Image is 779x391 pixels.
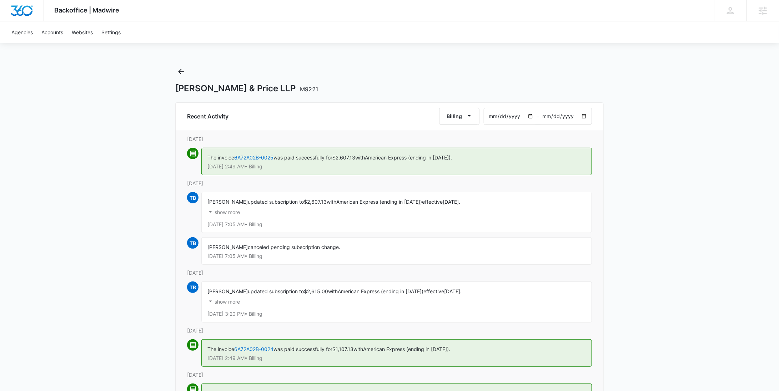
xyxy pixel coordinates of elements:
span: American Express (ending in [DATE]). [365,154,452,161]
span: with [355,154,365,161]
span: [PERSON_NAME] [207,288,248,294]
span: $1,107.13 [332,346,353,352]
a: Websites [67,21,97,43]
span: TB [187,281,198,293]
p: [DATE] 3:20 PM • Billing [207,311,586,316]
span: was paid successfully for [273,346,332,352]
span: with [353,346,363,352]
span: [PERSON_NAME] [207,199,248,205]
span: $2,607.13 [332,154,355,161]
span: American Express (ending in [DATE]). [363,346,450,352]
span: updated subscription to [248,288,304,294]
button: Billing [439,108,479,125]
h6: Recent Activity [187,112,228,121]
span: $2,615.00 [304,288,328,294]
a: 6A72A02B-0025 [234,154,273,161]
p: show more [215,210,240,215]
span: canceled pending subscription change. [248,244,340,250]
span: The invoice [207,346,234,352]
span: was paid successfully for [273,154,332,161]
span: [PERSON_NAME] [207,244,248,250]
span: TB [187,237,198,249]
span: with [328,288,338,294]
button: show more [207,295,240,309]
a: Agencies [7,21,37,43]
span: updated subscription to [248,199,304,205]
span: American Express (ending in [DATE]) [338,288,423,294]
h1: [PERSON_NAME] & Price LLP [175,83,318,94]
button: show more [207,205,240,219]
p: [DATE] [187,371,592,379]
span: effective [422,199,443,205]
a: Accounts [37,21,67,43]
span: [DATE]. [443,199,460,205]
p: [DATE] [187,327,592,334]
p: [DATE] 7:05 AM • Billing [207,254,586,259]
p: [DATE] [187,179,592,187]
span: – [537,113,539,120]
span: $2,607.13 [304,199,327,205]
p: [DATE] 2:49 AM • Billing [207,164,586,169]
p: [DATE] [187,269,592,276]
p: show more [215,299,240,304]
button: Back [175,66,187,77]
a: 6A72A02B-0024 [234,346,273,352]
span: TB [187,192,198,203]
p: [DATE] 2:49 AM • Billing [207,356,586,361]
p: [DATE] [187,135,592,143]
p: [DATE] 7:05 AM • Billing [207,222,586,227]
span: with [327,199,336,205]
span: M9221 [300,86,318,93]
span: Backoffice | Madwire [55,6,120,14]
span: effective [423,288,444,294]
span: The invoice [207,154,234,161]
span: [DATE]. [444,288,462,294]
a: Settings [97,21,125,43]
span: American Express (ending in [DATE]) [336,199,422,205]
